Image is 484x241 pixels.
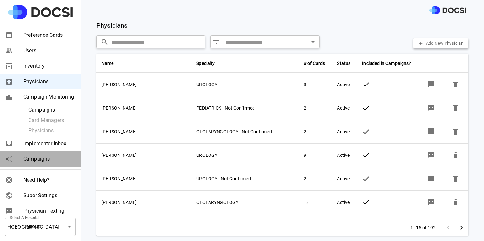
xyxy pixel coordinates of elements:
[96,214,191,238] td: [PERSON_NAME]
[332,120,357,144] td: Active
[298,96,332,120] td: 2
[298,54,332,73] th: # of Cards
[298,73,332,96] td: 3
[96,144,191,167] td: [PERSON_NAME]
[332,73,357,96] td: Active
[23,31,75,39] span: Preference Cards
[332,214,357,238] td: Active
[298,191,332,214] td: 18
[23,155,75,163] span: Campaigns
[191,54,298,73] th: Specialty
[332,167,357,191] td: Active
[332,96,357,120] td: Active
[23,140,75,147] span: Implementer Inbox
[332,144,357,167] td: Active
[298,214,332,238] td: 3
[413,38,468,48] button: Add New Physician
[23,93,75,101] span: Campaign Monitoring
[191,167,298,191] td: UROLOGY - Not Confirmed
[191,191,298,214] td: OTOLARYNGOLOGY
[357,54,419,73] th: Included in Campaigns?
[23,47,75,55] span: Users
[28,106,75,114] span: Campaigns
[308,37,317,46] button: Open
[298,167,332,191] td: 2
[23,78,75,85] span: Physicians
[96,73,191,96] td: [PERSON_NAME]
[455,221,468,234] button: Go to next page
[332,191,357,214] td: Active
[23,176,75,184] span: Need Help?
[96,120,191,144] td: [PERSON_NAME]
[191,96,298,120] td: PEDIATRICS - Not Confirmed
[23,207,75,215] span: Physician Texting
[96,167,191,191] td: [PERSON_NAME]
[5,218,76,236] div: [GEOGRAPHIC_DATA]
[23,62,75,70] span: Inventory
[96,54,191,73] th: Name
[298,144,332,167] td: 9
[298,120,332,144] td: 2
[23,192,75,199] span: Super Settings
[410,225,436,231] p: 1–15 of 192
[96,191,191,214] td: [PERSON_NAME]
[429,6,466,15] img: DOCSI Logo
[96,21,128,30] span: Physicians
[10,215,39,220] label: Select A Hospital
[191,144,298,167] td: UROLOGY
[8,5,73,19] img: Site Logo
[191,73,298,96] td: UROLOGY
[332,54,357,73] th: Status
[191,214,298,238] td: PEDIATRICS - Not Confirmed
[191,120,298,144] td: OTOLARYNGOLOGY - Not Confirmed
[96,96,191,120] td: [PERSON_NAME]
